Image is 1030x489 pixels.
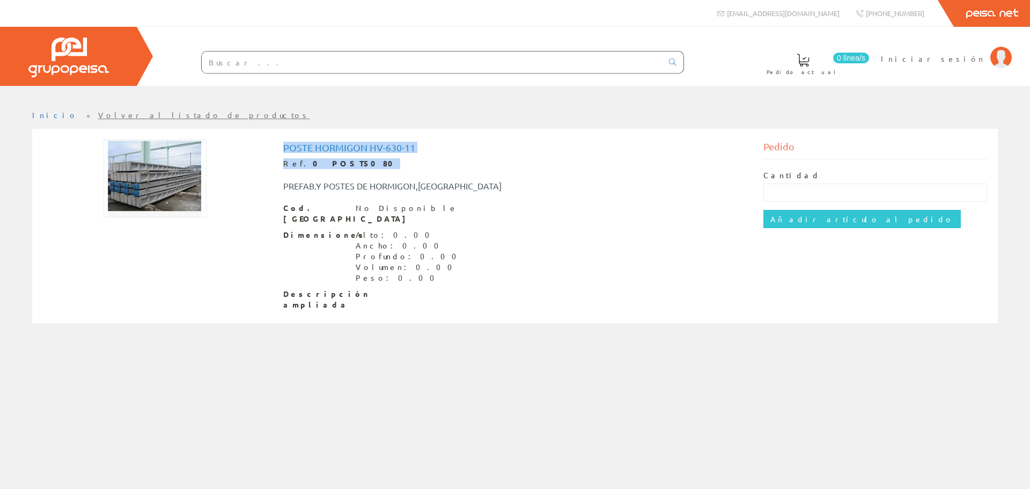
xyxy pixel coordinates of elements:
div: Profundo: 0.00 [356,251,463,262]
img: Foto artículo Poste Hormigon Hv-630-11 (192x144.90566037736) [104,140,207,217]
span: Pedido actual [767,67,840,77]
span: Dimensiones [283,230,348,240]
input: Buscar ... [202,52,663,73]
a: Inicio [32,110,78,120]
div: Peso: 0.00 [356,273,463,283]
div: PREFAB.Y POSTES DE HORMIGON,[GEOGRAPHIC_DATA] [275,180,555,192]
span: 0 línea/s [833,53,869,63]
div: Ref. [283,158,747,169]
span: Descripción ampliada [283,289,348,310]
span: [PHONE_NUMBER] [866,9,924,18]
span: Cod. [GEOGRAPHIC_DATA] [283,203,348,224]
input: Añadir artículo al pedido [763,210,961,228]
span: Iniciar sesión [881,53,985,64]
label: Cantidad [763,170,820,181]
strong: 0 POST5080 [313,158,400,168]
div: Ancho: 0.00 [356,240,463,251]
div: Alto: 0.00 [356,230,463,240]
div: Volumen: 0.00 [356,262,463,273]
a: Iniciar sesión [881,45,1012,55]
div: Pedido [763,140,988,159]
h1: Poste Hormigon Hv-630-11 [283,142,747,153]
div: No Disponible [356,203,458,214]
img: Grupo Peisa [28,38,109,77]
span: [EMAIL_ADDRESS][DOMAIN_NAME] [727,9,840,18]
a: Volver al listado de productos [98,110,310,120]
